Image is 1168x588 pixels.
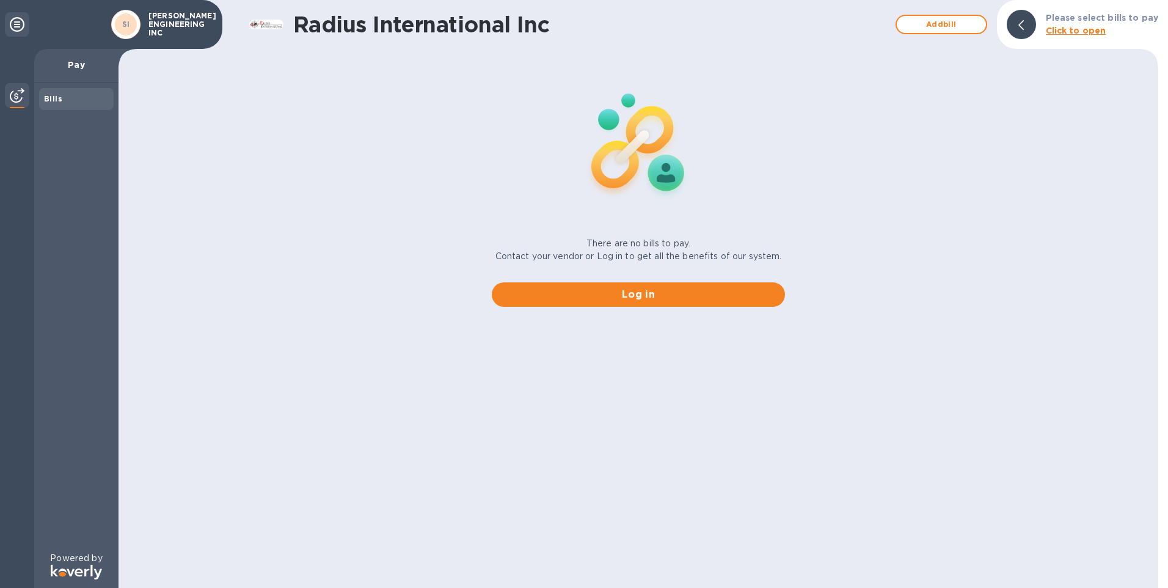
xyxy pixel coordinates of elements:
[122,20,130,29] b: SI
[44,94,62,103] b: Bills
[44,59,109,71] p: Pay
[907,17,976,32] span: Add bill
[50,552,102,565] p: Powered by
[492,282,785,307] button: Log in
[495,237,782,263] p: There are no bills to pay. Contact your vendor or Log in to get all the benefits of our system.
[896,15,987,34] button: Addbill
[502,287,775,302] span: Log in
[1046,26,1106,35] b: Click to open
[148,12,210,37] p: [PERSON_NAME] ENGINEERING INC
[51,565,102,579] img: Logo
[1046,13,1158,23] b: Please select bills to pay
[293,12,889,37] h1: Radius International Inc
